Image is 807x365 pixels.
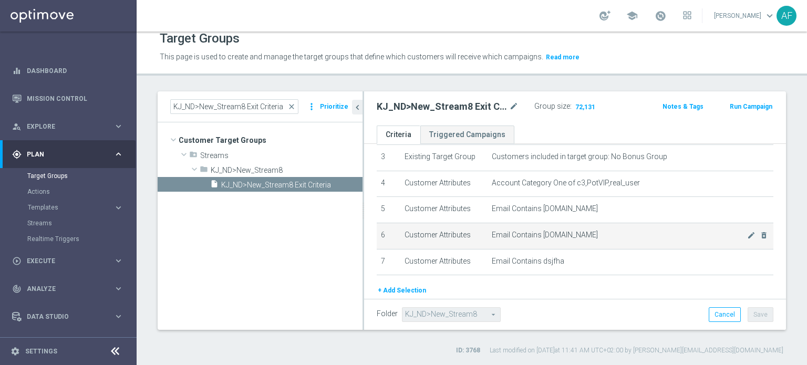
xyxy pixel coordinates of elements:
label: Folder [377,309,398,318]
div: Streams [27,215,136,231]
i: folder_special [189,150,198,162]
button: person_search Explore keyboard_arrow_right [12,122,124,131]
div: Execute [12,256,113,266]
a: Dashboard [27,57,123,85]
span: KJ_ND&gt;New_Stream8 [211,166,363,175]
button: Read more [545,51,581,63]
div: Optibot [12,330,123,358]
td: 5 [377,197,400,223]
div: Realtime Triggers [27,231,136,247]
span: Account Category One of c3,PotVIP,real_user [492,179,640,187]
span: KJ_ND&gt;New_Stream8 Exit Criteria [221,181,363,190]
i: keyboard_arrow_right [113,256,123,266]
h1: Target Groups [160,31,240,46]
div: Templates [28,204,113,211]
i: chevron_left [353,102,363,112]
button: chevron_left [352,100,363,114]
a: Settings [25,348,57,354]
a: Criteria [377,126,420,144]
span: Streams [200,151,363,160]
a: Streams [27,219,109,227]
div: Plan [12,150,113,159]
input: Quick find group or folder [170,99,298,114]
div: AF [777,6,796,26]
button: Cancel [709,307,741,322]
button: equalizer Dashboard [12,67,124,75]
button: gps_fixed Plan keyboard_arrow_right [12,150,124,159]
label: Group size [534,102,570,111]
span: Email Contains dsjfha [492,257,564,266]
i: keyboard_arrow_right [113,149,123,159]
i: keyboard_arrow_right [113,121,123,131]
i: folder [200,165,208,177]
span: Analyze [27,286,113,292]
div: Templates [27,200,136,215]
td: 6 [377,223,400,249]
i: more_vert [306,99,317,114]
i: keyboard_arrow_right [113,284,123,294]
div: Target Groups [27,168,136,184]
td: Customer Attributes [400,223,488,249]
i: person_search [12,122,22,131]
span: Email Contains [DOMAIN_NAME] [492,231,747,239]
td: 4 [377,171,400,197]
span: Email Contains [DOMAIN_NAME] [492,204,598,213]
a: Realtime Triggers [27,235,109,243]
button: play_circle_outline Execute keyboard_arrow_right [12,257,124,265]
i: delete_forever [760,231,768,239]
td: Customer Attributes [400,171,488,197]
i: equalizer [12,66,22,76]
div: Data Studio [12,312,113,321]
button: Data Studio keyboard_arrow_right [12,312,124,321]
button: Save [748,307,773,322]
button: Notes & Tags [661,101,705,112]
span: Templates [28,204,103,211]
button: Prioritize [318,100,350,114]
label: : [570,102,572,111]
td: 3 [377,145,400,171]
div: Dashboard [12,57,123,85]
button: Templates keyboard_arrow_right [27,203,124,212]
span: keyboard_arrow_down [764,10,775,22]
span: Plan [27,151,113,158]
button: track_changes Analyze keyboard_arrow_right [12,285,124,293]
a: Actions [27,187,109,196]
label: Last modified on [DATE] at 11:41 AM UTC+02:00 by [PERSON_NAME][EMAIL_ADDRESS][DOMAIN_NAME] [490,346,783,355]
i: keyboard_arrow_right [113,311,123,321]
i: track_changes [12,284,22,294]
i: insert_drive_file [210,180,219,192]
button: + Add Selection [377,285,427,296]
span: Execute [27,258,113,264]
a: Optibot [27,330,110,358]
div: Actions [27,184,136,200]
td: Customer Attributes [400,197,488,223]
span: This page is used to create and manage the target groups that define which customers will receive... [160,53,543,61]
i: gps_fixed [12,150,22,159]
i: mode_edit [509,100,519,113]
span: Customers included in target group: No Bonus Group [492,152,667,161]
span: Explore [27,123,113,130]
div: Explore [12,122,113,131]
td: Customer Attributes [400,249,488,275]
button: Mission Control [12,95,124,103]
i: play_circle_outline [12,256,22,266]
button: Run Campaign [729,101,773,112]
span: school [626,10,638,22]
span: Data Studio [27,314,113,320]
i: mode_edit [747,231,756,239]
i: keyboard_arrow_right [113,203,123,213]
a: [PERSON_NAME]keyboard_arrow_down [713,8,777,24]
span: close [287,102,296,111]
a: Triggered Campaigns [420,126,514,144]
span: 72,131 [574,103,596,113]
h2: KJ_ND>New_Stream8 Exit Criteria [377,100,507,113]
label: ID: 3768 [456,346,480,355]
span: Customer Target Groups [179,133,363,148]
